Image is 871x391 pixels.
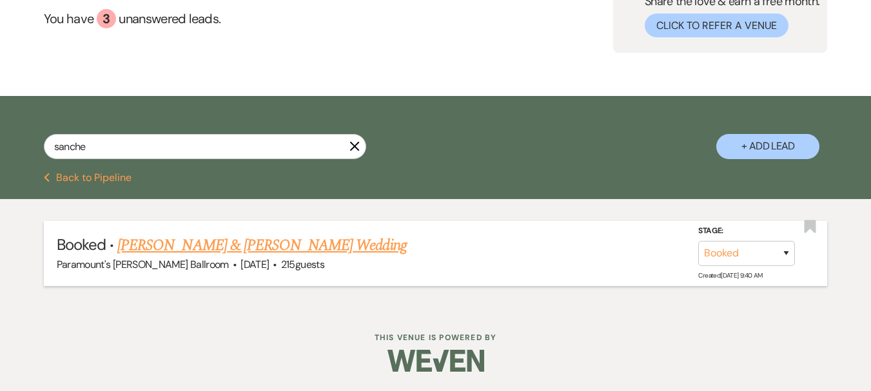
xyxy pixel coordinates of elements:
button: + Add Lead [716,134,819,159]
span: Booked [57,234,106,254]
span: Paramount's [PERSON_NAME] Ballroom [57,258,229,271]
div: 3 [97,9,116,28]
input: Search by name, event date, email address or phone number [44,134,366,159]
img: Weven Logo [387,338,484,383]
label: Stage: [698,224,795,238]
a: You have 3 unanswered leads. [44,9,513,28]
a: [PERSON_NAME] & [PERSON_NAME] Wedding [117,234,406,257]
span: Created: [DATE] 9:40 AM [698,271,762,280]
button: Click to Refer a Venue [645,14,788,37]
span: [DATE] [240,258,269,271]
span: 215 guests [281,258,324,271]
button: Back to Pipeline [44,173,132,183]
